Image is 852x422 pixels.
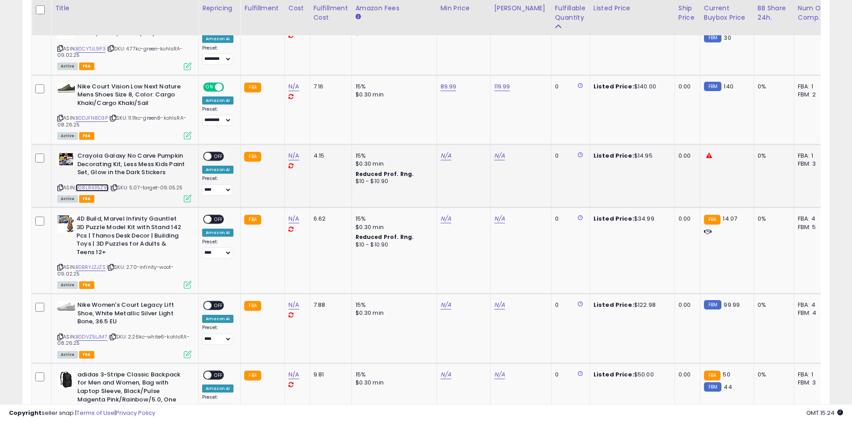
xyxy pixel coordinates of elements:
b: Listed Price: [593,301,634,309]
div: ASIN: [57,215,191,288]
a: N/A [494,151,505,160]
span: FBA [79,63,94,70]
span: 2025-09-11 15:24 GMT [806,409,843,417]
div: BB Share 24h. [758,4,790,22]
div: FBA: 4 [798,301,827,309]
a: N/A [288,301,299,309]
b: Nike Women's Court Legacy Lift Shoe, White Metallic Silver Light Bone, 36.5 EU [77,301,186,328]
img: 51iJ+EwImzL._SL40_.jpg [57,152,75,167]
span: | SKU: 4.77kc-green-kohlsRA-09.02.25 [57,45,183,58]
span: All listings currently available for purchase on Amazon [57,351,78,359]
b: Reduced Prof. Rng. [356,170,414,178]
small: FBM [704,382,721,392]
b: Reduced Prof. Rng. [356,233,414,241]
span: 50 [723,370,730,379]
div: 0 [555,152,583,160]
div: [PERSON_NAME] [494,4,547,13]
span: 30 [724,33,731,42]
small: FBA [704,371,721,380]
div: 0 [555,83,583,91]
small: FBA [704,215,721,225]
b: Listed Price: [593,151,634,160]
div: seller snap | | [9,409,155,418]
a: N/A [494,301,505,309]
span: FBA [79,195,94,203]
span: 140 [724,82,733,91]
div: Fulfillment Cost [314,4,348,22]
div: $14.95 [593,152,668,160]
div: Preset: [202,175,233,196]
span: All listings currently available for purchase on Amazon [57,132,78,140]
img: 31KAMJ9AedL._SL40_.jpg [57,301,75,312]
img: 31S1WXlDfZL._SL40_.jpg [57,83,75,94]
a: N/A [288,82,299,91]
div: $0.30 min [356,91,430,99]
span: OFF [223,83,237,91]
span: 99.99 [724,301,740,309]
span: | SKU: 2.26kc-white6-kohlsRA-08.26.25 [57,333,190,347]
div: Num of Comp. [798,4,831,22]
b: 4D Build, Marvel Infinity Gauntlet 3D Puzzle Model Kit with Stand 142 Pcs | Thanos Desk Decor | B... [76,215,185,259]
small: FBA [244,152,261,162]
span: | SKU: 5.07-target-09.05.25 [110,184,183,191]
div: $34.99 [593,215,668,223]
div: FBA: 1 [798,152,827,160]
a: Privacy Policy [116,409,155,417]
div: Preset: [202,45,233,65]
small: FBM [704,300,721,309]
small: FBA [244,371,261,380]
span: FBA [79,351,94,359]
a: B08LR435ZW [76,184,109,192]
a: N/A [494,370,505,379]
a: N/A [441,214,451,223]
div: ASIN: [57,152,191,201]
div: 0.00 [678,215,693,223]
span: OFF [212,216,226,223]
div: 15% [356,301,430,309]
span: ON [204,83,215,91]
div: Preset: [202,394,233,414]
img: 51ftAVpDDYL._SL40_.jpg [57,215,74,233]
a: B0CYTJL9P3 [76,45,106,53]
a: N/A [288,151,299,160]
div: 4.15 [314,152,345,160]
span: 44 [724,383,732,391]
div: Min Price [441,4,487,13]
div: 7.16 [314,83,345,91]
div: $0.30 min [356,223,430,231]
a: 119.99 [494,82,510,91]
b: Listed Price: [593,370,634,379]
span: OFF [212,371,226,379]
div: Amazon AI [202,96,233,104]
div: Amazon AI [202,384,233,393]
div: 15% [356,215,430,223]
span: All listings currently available for purchase on Amazon [57,281,78,289]
div: 0 [555,215,583,223]
div: Amazon AI [202,166,233,174]
div: FBM: 2 [798,91,827,99]
img: 418kpKpkfVL._SL40_.jpg [57,371,75,389]
a: N/A [441,301,451,309]
div: 6.62 [314,215,345,223]
span: FBA [79,132,94,140]
div: FBA: 1 [798,371,827,379]
div: Preset: [202,239,233,259]
div: Ship Price [678,4,696,22]
span: 14.07 [723,214,737,223]
small: FBM [704,33,721,42]
div: Title [55,4,195,13]
div: 0% [758,152,787,160]
a: N/A [441,370,451,379]
div: 0% [758,371,787,379]
a: B0DVZ5LJM7 [76,333,107,341]
div: Preset: [202,106,233,126]
div: FBM: 3 [798,160,827,168]
strong: Copyright [9,409,42,417]
div: Listed Price [593,4,671,13]
div: 0% [758,301,787,309]
div: ASIN: [57,21,191,69]
a: B0DJFN8D3P [76,114,108,122]
div: Fulfillable Quantity [555,4,586,22]
div: 0 [555,301,583,309]
div: FBM: 4 [798,309,827,317]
